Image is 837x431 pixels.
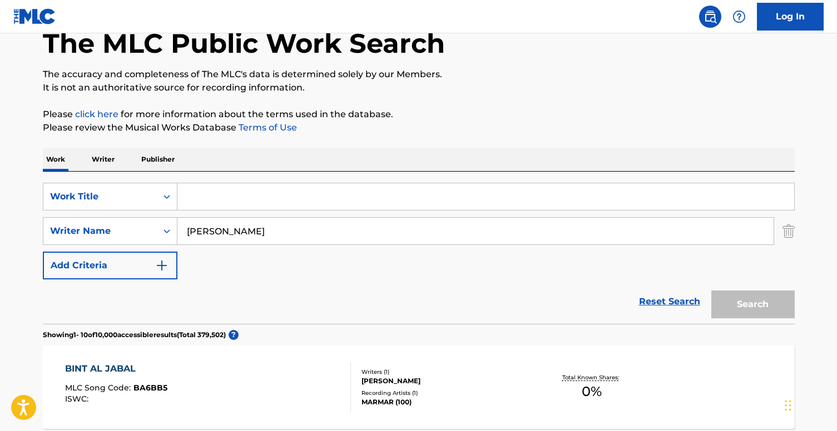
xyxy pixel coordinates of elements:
[43,148,68,171] p: Work
[582,382,602,402] span: 0 %
[732,10,746,23] img: help
[43,108,795,121] p: Please for more information about the terms used in the database.
[699,6,721,28] a: Public Search
[155,259,169,272] img: 9d2ae6d4665cec9f34b9.svg
[236,122,297,133] a: Terms of Use
[361,397,529,407] div: MARMAR (100)
[43,68,795,81] p: The accuracy and completeness of The MLC's data is determined solely by our Members.
[43,183,795,324] form: Search Form
[65,394,91,404] span: ISWC :
[43,330,226,340] p: Showing 1 - 10 of 10,000 accessible results (Total 379,502 )
[562,373,622,382] p: Total Known Shares:
[785,389,791,422] div: Drag
[13,8,56,24] img: MLC Logo
[633,289,706,314] a: Reset Search
[704,10,717,23] img: search
[781,378,837,431] iframe: Chat Widget
[43,252,177,279] button: Add Criteria
[138,148,178,171] p: Publisher
[43,81,795,94] p: It is not an authoritative source for recording information.
[43,345,795,429] a: BINT AL JABALMLC Song Code:BA6BB5ISWC:Writers (1)[PERSON_NAME]Recording Artists (1)MARMAR (100)To...
[361,376,529,386] div: [PERSON_NAME]
[50,224,150,238] div: Writer Name
[229,330,239,340] span: ?
[361,368,529,376] div: Writers ( 1 )
[65,383,133,393] span: MLC Song Code :
[361,389,529,397] div: Recording Artists ( 1 )
[728,6,750,28] div: Help
[75,109,118,119] a: click here
[43,121,795,134] p: Please review the Musical Works Database
[50,190,150,203] div: Work Title
[88,148,118,171] p: Writer
[133,383,167,393] span: BA6BB5
[43,27,445,60] h1: The MLC Public Work Search
[782,217,795,245] img: Delete Criterion
[65,362,167,375] div: BINT AL JABAL
[757,3,824,31] a: Log In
